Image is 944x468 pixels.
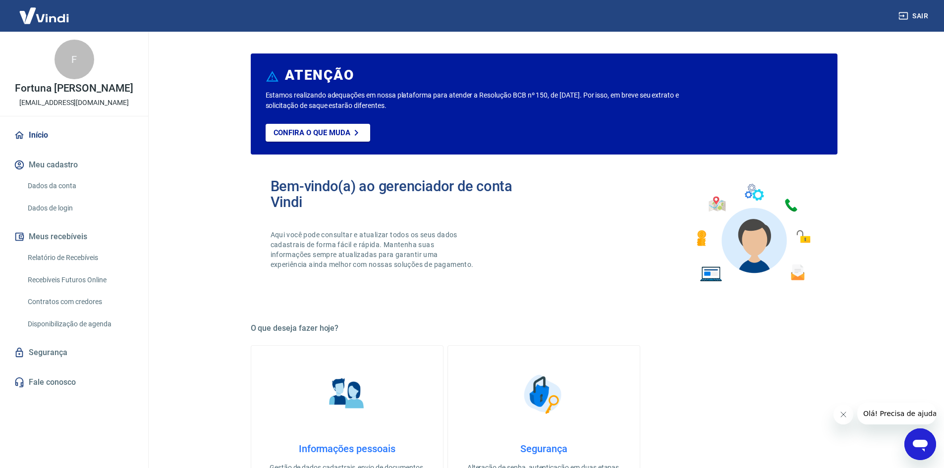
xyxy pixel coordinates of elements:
[285,70,354,80] h6: ATENÇÃO
[322,369,372,419] img: Informações pessoais
[904,428,936,460] iframe: Botão para abrir a janela de mensagens
[266,124,370,142] a: Confira o que muda
[55,40,94,79] div: F
[12,371,136,393] a: Fale conosco
[6,7,83,15] span: Olá! Precisa de ajuda?
[12,226,136,248] button: Meus recebíveis
[12,124,136,146] a: Início
[24,176,136,196] a: Dados da conta
[464,443,624,455] h4: Segurança
[24,270,136,290] a: Recebíveis Futuros Online
[271,178,544,210] h2: Bem-vindo(a) ao gerenciador de conta Vindi
[251,323,837,333] h5: O que deseja fazer hoje?
[519,369,568,419] img: Segurança
[267,443,427,455] h4: Informações pessoais
[24,314,136,334] a: Disponibilização de agenda
[688,178,818,288] img: Imagem de um avatar masculino com diversos icones exemplificando as funcionalidades do gerenciado...
[12,0,76,31] img: Vindi
[274,128,350,137] p: Confira o que muda
[12,342,136,364] a: Segurança
[15,83,133,94] p: Fortuna [PERSON_NAME]
[857,403,936,424] iframe: Mensagem da empresa
[12,154,136,176] button: Meu cadastro
[24,248,136,268] a: Relatório de Recebíveis
[24,198,136,218] a: Dados de login
[896,7,932,25] button: Sair
[24,292,136,312] a: Contratos com credores
[266,90,711,111] p: Estamos realizando adequações em nossa plataforma para atender a Resolução BCB nº 150, de [DATE]....
[271,230,476,269] p: Aqui você pode consultar e atualizar todos os seus dados cadastrais de forma fácil e rápida. Mant...
[19,98,129,108] p: [EMAIL_ADDRESS][DOMAIN_NAME]
[833,405,853,424] iframe: Fechar mensagem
